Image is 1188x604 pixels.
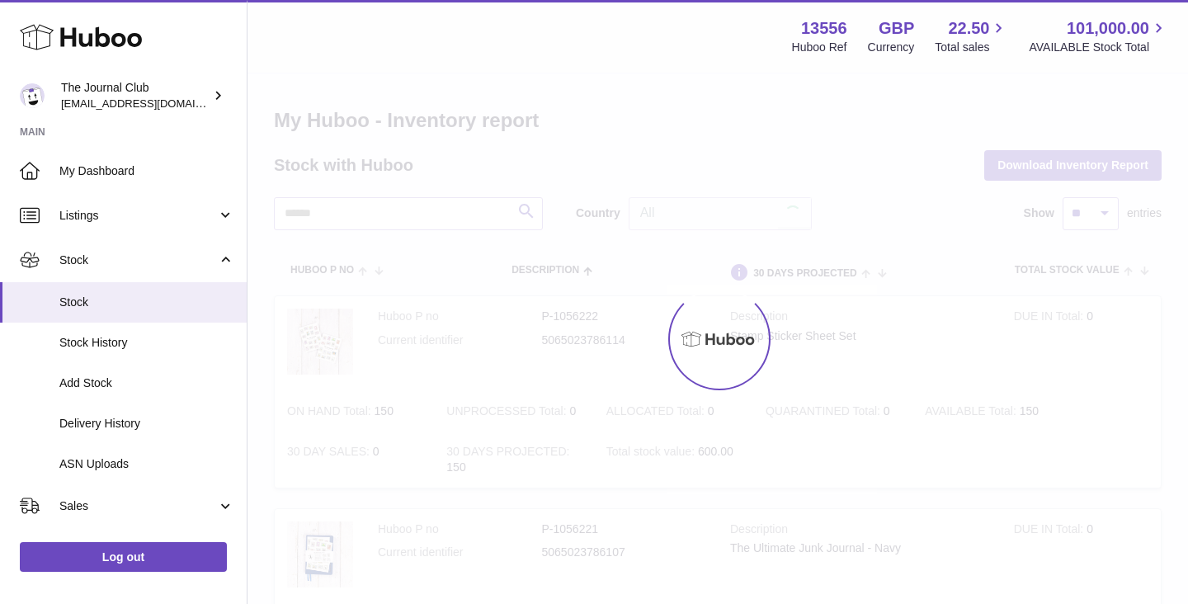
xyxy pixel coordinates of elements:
span: Delivery History [59,416,234,432]
span: AVAILABLE Stock Total [1029,40,1168,55]
span: Stock [59,295,234,310]
img: hello@thejournalclub.co.uk [20,83,45,108]
span: Stock [59,252,217,268]
a: 22.50 Total sales [935,17,1008,55]
span: My Dashboard [59,163,234,179]
a: 101,000.00 AVAILABLE Stock Total [1029,17,1168,55]
span: 101,000.00 [1067,17,1149,40]
span: Total sales [935,40,1008,55]
span: [EMAIL_ADDRESS][DOMAIN_NAME] [61,97,243,110]
div: The Journal Club [61,80,210,111]
span: 22.50 [948,17,989,40]
span: Add Stock [59,375,234,391]
strong: GBP [879,17,914,40]
div: Currency [868,40,915,55]
span: Listings [59,208,217,224]
span: Stock History [59,335,234,351]
a: Log out [20,542,227,572]
span: Sales [59,498,217,514]
span: ASN Uploads [59,456,234,472]
strong: 13556 [801,17,847,40]
div: Huboo Ref [792,40,847,55]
